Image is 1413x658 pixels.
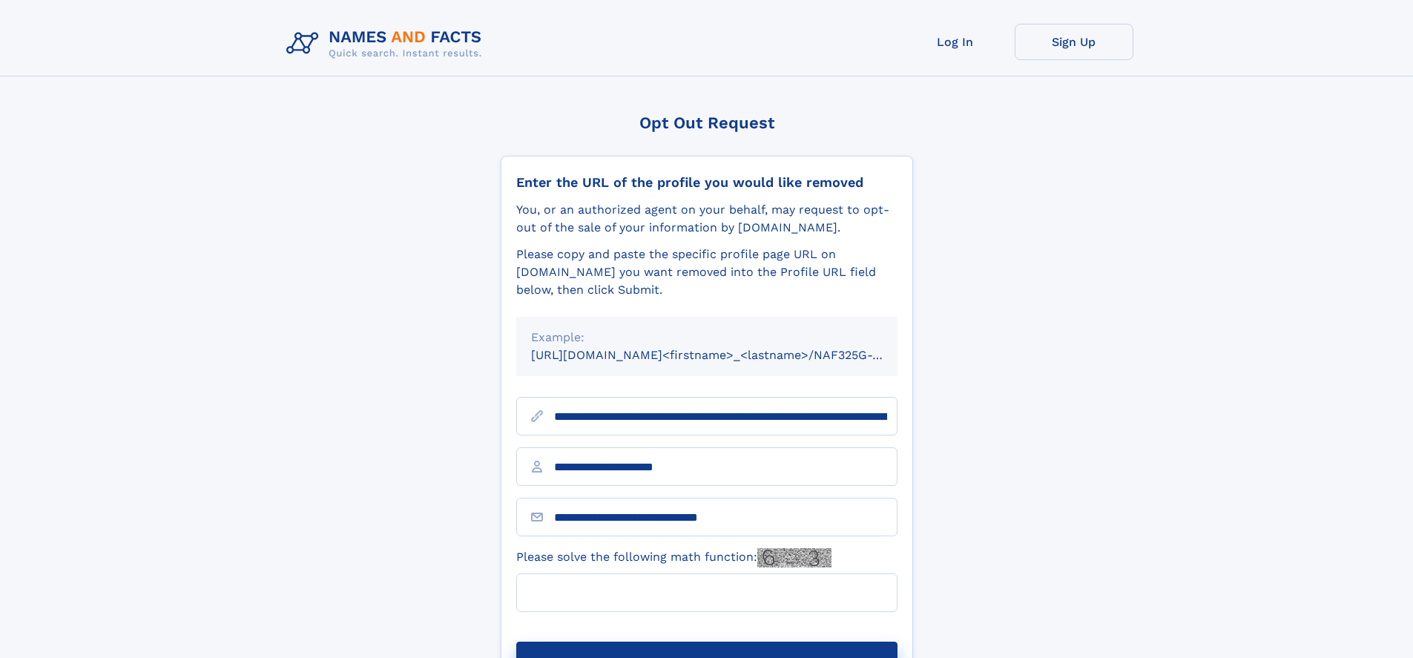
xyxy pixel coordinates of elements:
label: Please solve the following math function: [516,548,831,567]
a: Log In [896,24,1015,60]
div: You, or an authorized agent on your behalf, may request to opt-out of the sale of your informatio... [516,201,897,237]
div: Opt Out Request [501,113,913,132]
div: Example: [531,329,883,346]
div: Enter the URL of the profile you would like removed [516,174,897,191]
a: Sign Up [1015,24,1133,60]
div: Please copy and paste the specific profile page URL on [DOMAIN_NAME] you want removed into the Pr... [516,246,897,299]
img: Logo Names and Facts [280,24,494,64]
small: [URL][DOMAIN_NAME]<firstname>_<lastname>/NAF325G-xxxxxxxx [531,348,926,362]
